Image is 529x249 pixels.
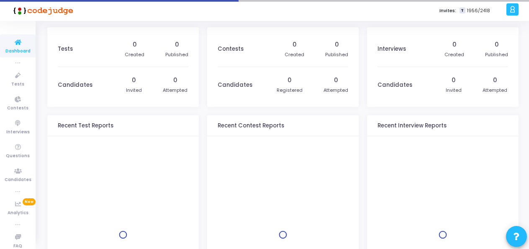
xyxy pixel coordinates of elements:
div: Invited [126,87,142,94]
span: New [23,198,36,205]
div: Attempted [163,87,187,94]
span: T [460,8,465,14]
span: Interviews [6,129,30,136]
div: 0 [293,40,297,49]
div: 0 [452,76,456,85]
div: Registered [277,87,303,94]
div: Invited [446,87,462,94]
h3: Tests [58,46,73,52]
img: logo [10,2,73,19]
div: 0 [335,40,339,49]
h3: Recent Interview Reports [377,122,447,129]
h3: Candidates [58,82,92,88]
div: 0 [452,40,457,49]
div: 0 [173,76,177,85]
h3: Recent Contest Reports [218,122,284,129]
span: Contests [7,105,28,112]
div: 0 [288,76,292,85]
div: 0 [175,40,179,49]
span: Dashboard [5,48,31,55]
div: Created [285,51,304,58]
div: Published [325,51,348,58]
h3: Candidates [218,82,252,88]
label: Invites: [439,7,456,14]
div: Attempted [324,87,348,94]
div: Published [165,51,188,58]
span: 1956/2418 [467,7,490,14]
span: Tests [11,81,24,88]
div: 0 [493,76,497,85]
div: Published [485,51,508,58]
span: Analytics [8,210,28,217]
div: Attempted [483,87,507,94]
span: Questions [6,153,30,160]
div: 0 [133,40,137,49]
h3: Recent Test Reports [58,122,113,129]
span: Candidates [5,176,31,184]
h3: Contests [218,46,244,52]
div: 0 [132,76,136,85]
h3: Candidates [377,82,412,88]
div: 0 [334,76,338,85]
h3: Interviews [377,46,406,52]
div: Created [125,51,144,58]
div: 0 [495,40,499,49]
div: Created [444,51,464,58]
